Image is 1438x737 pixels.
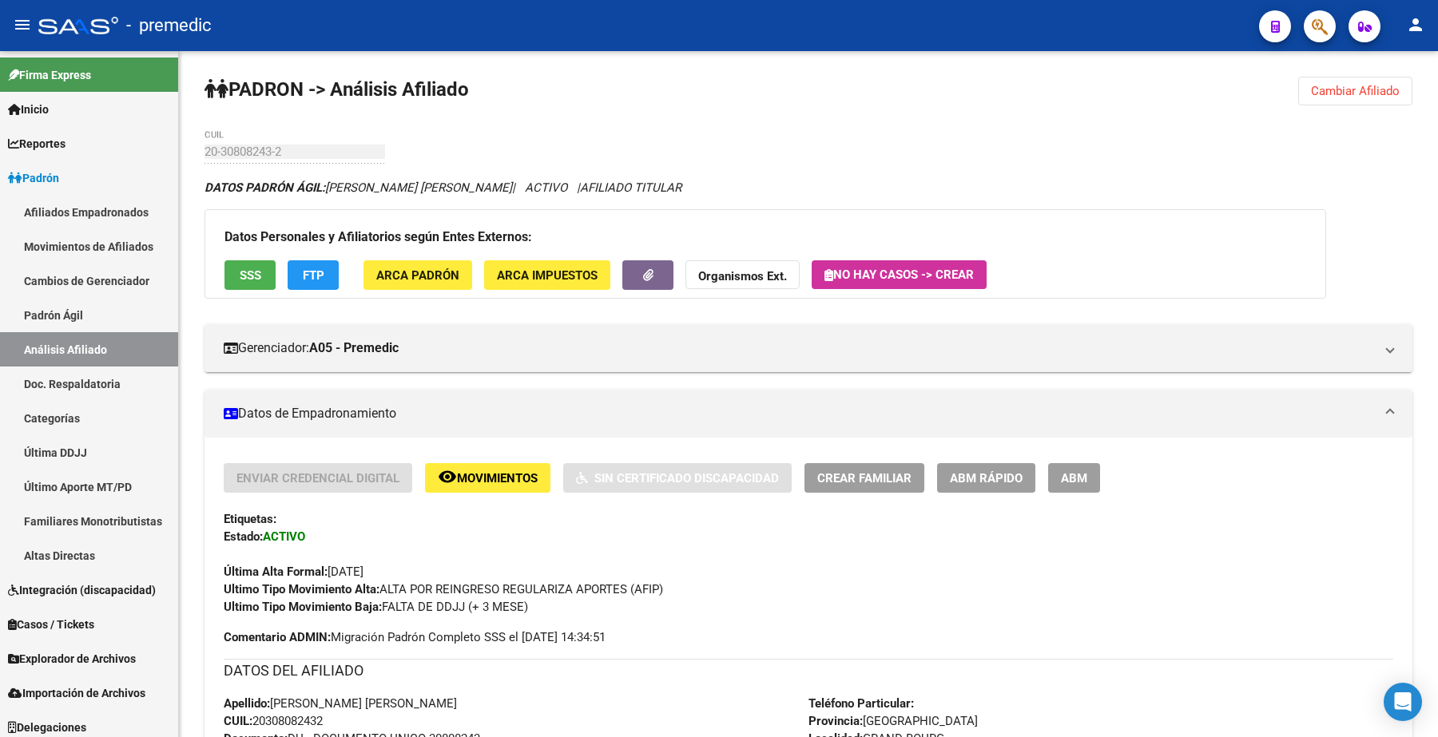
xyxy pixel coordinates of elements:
strong: Última Alta Formal: [224,565,328,579]
span: Movimientos [457,471,538,485]
strong: Comentario ADMIN: [224,630,331,644]
button: FTP [288,260,339,290]
span: No hay casos -> Crear [824,267,974,282]
strong: DATOS PADRÓN ÁGIL: [205,180,325,195]
span: Inicio [8,101,49,118]
span: Importación de Archivos [8,684,145,702]
button: SSS [224,260,276,290]
span: Reportes [8,135,66,153]
button: No hay casos -> Crear [812,260,987,289]
button: Cambiar Afiliado [1298,77,1412,105]
button: ABM Rápido [937,463,1035,493]
span: FALTA DE DDJJ (+ 3 MESE) [224,600,528,614]
strong: A05 - Premedic [309,339,399,357]
span: Cambiar Afiliado [1311,84,1400,98]
span: ABM Rápido [950,471,1023,485]
strong: PADRON -> Análisis Afiliado [205,78,469,101]
mat-panel-title: Gerenciador: [224,339,1374,357]
button: Movimientos [425,463,550,493]
button: ARCA Padrón [363,260,472,290]
span: Explorador de Archivos [8,650,136,668]
strong: CUIL: [224,714,252,728]
span: Migración Padrón Completo SSS el [DATE] 14:34:51 [224,628,606,646]
button: Sin Certificado Discapacidad [563,463,792,493]
mat-expansion-panel-header: Gerenciador:A05 - Premedic [205,324,1412,372]
span: Padrón [8,169,59,187]
strong: Organismos Ext. [698,269,787,283]
span: AFILIADO TITULAR [580,180,681,195]
button: ARCA Impuestos [484,260,610,290]
span: ARCA Padrón [376,268,459,283]
span: ARCA Impuestos [497,268,598,283]
span: Firma Express [8,66,91,84]
mat-icon: remove_red_eye [438,467,457,486]
div: Open Intercom Messenger [1384,683,1422,721]
button: Enviar Credencial Digital [224,463,412,493]
span: Delegaciones [8,719,86,736]
button: Organismos Ext. [685,260,800,290]
span: SSS [240,268,261,283]
span: [PERSON_NAME] [PERSON_NAME] [205,180,512,195]
mat-panel-title: Datos de Empadronamiento [224,405,1374,422]
span: [DATE] [224,565,363,579]
strong: Apellido: [224,696,270,711]
span: - premedic [126,8,212,43]
strong: Estado: [224,529,263,544]
span: Sin Certificado Discapacidad [594,471,779,485]
span: FTP [303,268,324,283]
span: [GEOGRAPHIC_DATA] [808,714,978,728]
span: Crear Familiar [817,471,912,485]
span: Enviar Credencial Digital [236,471,399,485]
strong: ACTIVO [263,529,305,544]
span: Integración (discapacidad) [8,581,156,599]
button: ABM [1048,463,1100,493]
strong: Ultimo Tipo Movimiento Baja: [224,600,382,614]
h3: DATOS DEL AFILIADO [224,660,1393,682]
strong: Provincia: [808,714,863,728]
mat-expansion-panel-header: Datos de Empadronamiento [205,390,1412,438]
mat-icon: person [1406,15,1425,34]
i: | ACTIVO | [205,180,681,195]
strong: Etiquetas: [224,512,276,526]
button: Crear Familiar [804,463,924,493]
h3: Datos Personales y Afiliatorios según Entes Externos: [224,226,1306,248]
strong: Ultimo Tipo Movimiento Alta: [224,582,379,596]
span: ABM [1061,471,1087,485]
mat-icon: menu [13,15,32,34]
span: 20308082432 [224,714,323,728]
span: ALTA POR REINGRESO REGULARIZA APORTES (AFIP) [224,582,663,596]
span: Casos / Tickets [8,616,94,633]
strong: Teléfono Particular: [808,696,914,711]
span: [PERSON_NAME] [PERSON_NAME] [224,696,457,711]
